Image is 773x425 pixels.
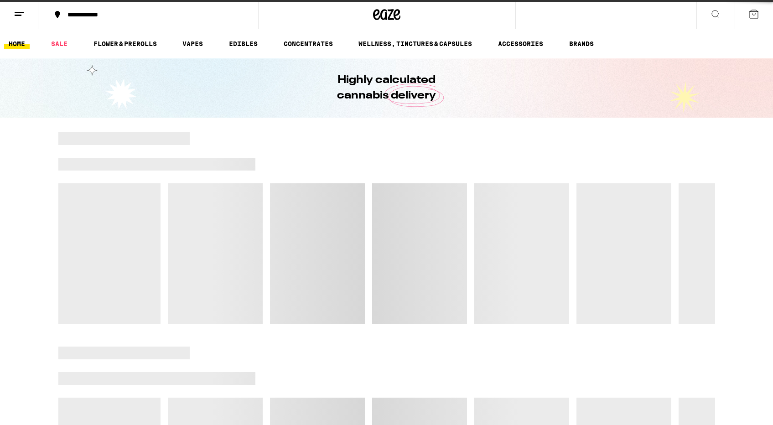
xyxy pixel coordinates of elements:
[354,38,477,49] a: WELLNESS, TINCTURES & CAPSULES
[224,38,262,49] a: EDIBLES
[279,38,337,49] a: CONCENTRATES
[5,6,66,14] span: Hi. Need any help?
[565,38,598,49] a: BRANDS
[89,38,161,49] a: FLOWER & PREROLLS
[493,38,548,49] a: ACCESSORIES
[4,38,30,49] a: HOME
[47,38,72,49] a: SALE
[311,73,462,104] h1: Highly calculated cannabis delivery
[178,38,208,49] a: VAPES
